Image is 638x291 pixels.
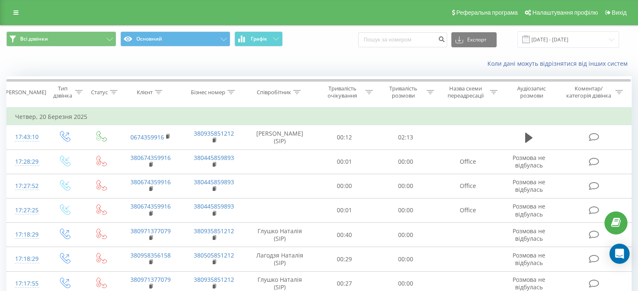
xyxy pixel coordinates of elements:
[91,89,108,96] div: Статус
[137,89,153,96] div: Клієнт
[251,36,267,42] span: Графік
[314,247,375,271] td: 00:29
[513,276,545,291] span: Розмова не відбулась
[130,154,171,162] a: 380674359916
[456,9,518,16] span: Реферальна програма
[6,31,116,46] button: Всі дзвінки
[513,178,545,193] span: Розмова не відбулась
[194,251,234,259] a: 380505851212
[513,202,545,218] span: Розмова не відбулась
[487,59,632,67] a: Коли дані можуть відрізнятися вiд інших систем
[246,247,314,271] td: Лагодзя Наталія (SIP)
[15,178,37,194] div: 17:27:52
[130,178,171,186] a: 380674359916
[53,85,73,99] div: Тип дзвінка
[194,178,234,186] a: 380445859893
[444,85,488,99] div: Назва схеми переадресації
[314,174,375,198] td: 00:00
[436,149,499,174] td: Office
[15,129,37,145] div: 17:43:10
[358,32,447,47] input: Пошук за номером
[314,223,375,247] td: 00:40
[375,174,436,198] td: 00:00
[194,154,234,162] a: 380445859893
[383,85,424,99] div: Тривалість розмови
[194,227,234,235] a: 380935851212
[15,251,37,267] div: 17:18:29
[194,129,234,137] a: 380935851212
[130,276,171,283] a: 380971377079
[7,108,632,125] td: Четвер, 20 Березня 2025
[375,149,436,174] td: 00:00
[246,223,314,247] td: Глушко Наталія (SIP)
[246,125,314,149] td: [PERSON_NAME] (SIP)
[513,154,545,169] span: Розмова не відбулась
[322,85,364,99] div: Тривалість очікування
[612,9,627,16] span: Вихід
[130,251,171,259] a: 380958356158
[451,32,497,47] button: Експорт
[130,227,171,235] a: 380971377079
[234,31,283,46] button: Графік
[130,202,171,210] a: 380674359916
[609,244,630,264] div: Open Intercom Messenger
[513,227,545,242] span: Розмова не відбулась
[375,223,436,247] td: 00:00
[15,202,37,219] div: 17:27:25
[564,85,613,99] div: Коментар/категорія дзвінка
[130,133,164,141] a: 0674359916
[120,31,230,46] button: Основний
[375,198,436,222] td: 00:00
[194,202,234,210] a: 380445859893
[257,89,291,96] div: Співробітник
[314,125,375,149] td: 00:12
[4,89,46,96] div: [PERSON_NAME]
[314,198,375,222] td: 00:01
[375,247,436,271] td: 00:00
[194,276,234,283] a: 380935851212
[314,149,375,174] td: 00:01
[191,89,225,96] div: Бізнес номер
[513,251,545,267] span: Розмова не відбулась
[15,227,37,243] div: 17:18:29
[436,198,499,222] td: Office
[532,9,598,16] span: Налаштування профілю
[20,36,48,42] span: Всі дзвінки
[436,174,499,198] td: Office
[15,154,37,170] div: 17:28:29
[375,125,436,149] td: 02:13
[507,85,556,99] div: Аудіозапис розмови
